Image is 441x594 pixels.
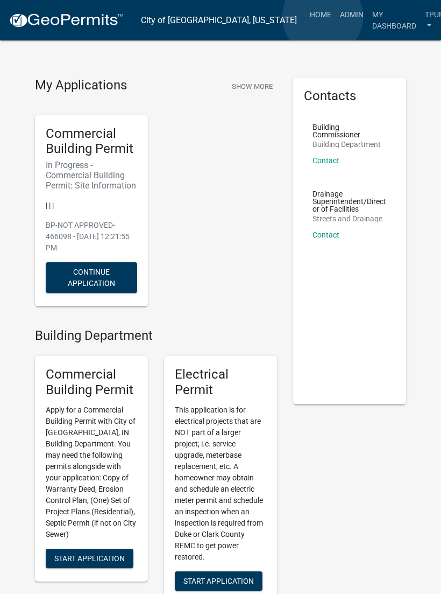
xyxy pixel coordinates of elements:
[312,141,387,148] p: Building Department
[312,123,387,138] p: Building Commissioner
[35,328,277,344] h4: Building Department
[304,88,395,104] h5: Contacts
[35,78,127,94] h4: My Applications
[141,11,297,30] a: City of [GEOGRAPHIC_DATA], [US_STATE]
[46,126,137,157] h5: Commercial Building Permit
[312,190,387,213] p: Drainage Superintendent/Director of Facilities
[312,230,339,239] a: Contact
[175,404,266,563] p: This application is for electrical projects that are NOT part of a larger project; i.e. service u...
[46,549,133,568] button: Start Application
[368,4,421,36] a: My Dashboard
[175,571,262,591] button: Start Application
[46,220,137,254] p: BP-NOT APPROVED-466098 - [DATE] 12:21:55 PM
[227,78,277,95] button: Show More
[175,367,266,398] h5: Electrical Permit
[336,4,368,25] a: Admin
[54,554,125,563] span: Start Application
[46,367,137,398] h5: Commercial Building Permit
[183,577,254,585] span: Start Application
[46,404,137,540] p: Apply for a Commercial Building Permit with City of [GEOGRAPHIC_DATA], IN Building Department. Yo...
[305,4,336,25] a: Home
[312,156,339,165] a: Contact
[46,200,137,211] p: | | |
[46,262,137,293] button: Continue Application
[312,215,387,222] p: Streets and Drainage
[46,160,137,191] h6: In Progress - Commercial Building Permit: Site Information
